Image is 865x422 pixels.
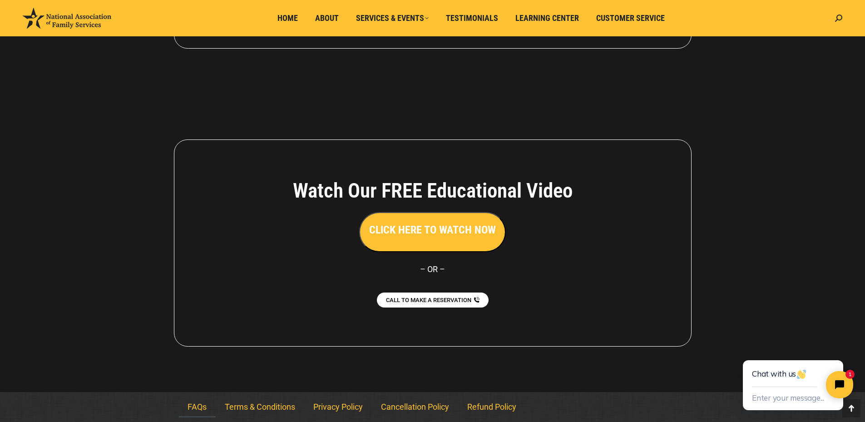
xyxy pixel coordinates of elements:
a: Home [271,10,304,27]
span: About [315,13,339,23]
a: Refund Policy [458,397,525,417]
a: Terms & Conditions [216,397,304,417]
span: CALL TO MAKE A RESERVATION [386,297,471,303]
a: Cancellation Policy [372,397,458,417]
h3: CLICK HERE TO WATCH NOW [369,222,496,238]
span: – OR – [420,264,445,274]
span: Customer Service [596,13,665,23]
a: FAQs [178,397,216,417]
a: Privacy Policy [304,397,372,417]
h4: Watch Our FREE Educational Video [242,179,623,203]
button: CLICK HERE TO WATCH NOW [359,212,506,252]
nav: Menu [178,397,687,417]
iframe: Tidio Chat [722,331,865,422]
img: National Association of Family Services [23,8,111,29]
a: Customer Service [590,10,671,27]
span: Home [277,13,298,23]
a: Testimonials [440,10,504,27]
a: Learning Center [509,10,585,27]
span: Services & Events [356,13,429,23]
a: CLICK HERE TO WATCH NOW [359,226,506,235]
span: Testimonials [446,13,498,23]
span: Learning Center [515,13,579,23]
a: CALL TO MAKE A RESERVATION [377,293,489,308]
a: About [309,10,345,27]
